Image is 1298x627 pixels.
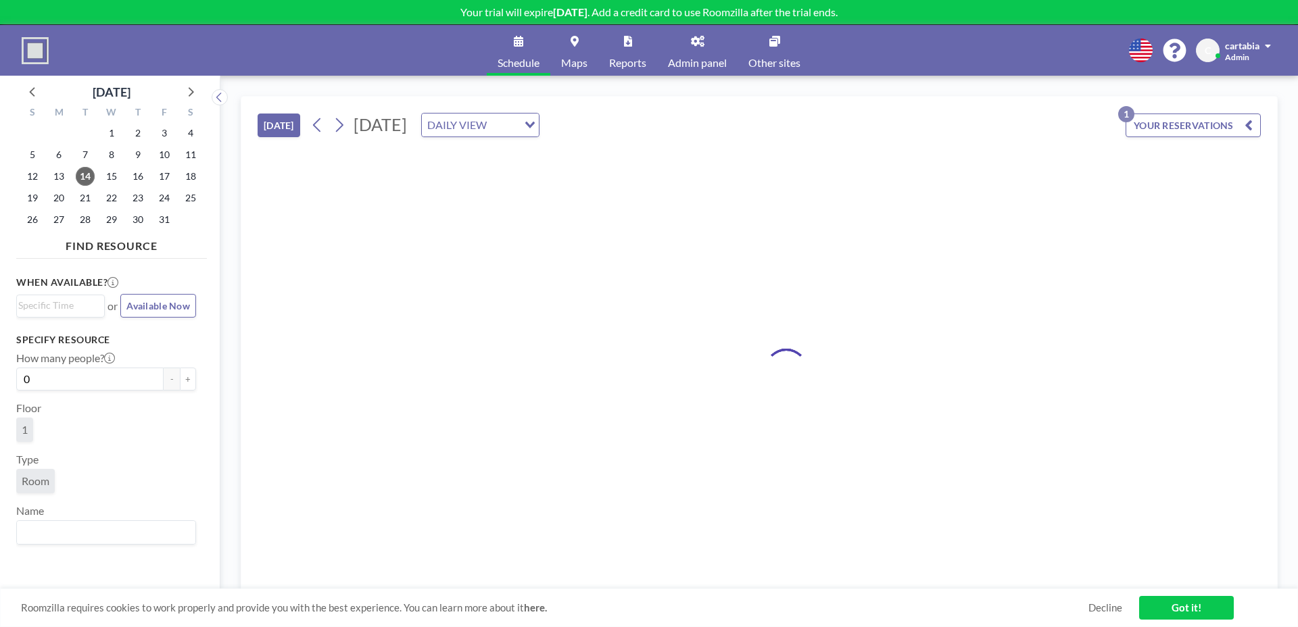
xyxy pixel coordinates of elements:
[20,105,46,122] div: S
[155,167,174,186] span: Friday, October 17, 2025
[181,189,200,207] span: Saturday, October 25, 2025
[1205,45,1211,57] span: C
[16,351,115,365] label: How many people?
[16,234,207,253] h4: FIND RESOURCE
[491,116,516,134] input: Search for option
[17,295,104,316] div: Search for option
[102,210,121,229] span: Wednesday, October 29, 2025
[23,145,42,164] span: Sunday, October 5, 2025
[181,167,200,186] span: Saturday, October 18, 2025
[99,105,125,122] div: W
[21,601,1088,614] span: Roomzilla requires cookies to work properly and provide you with the best experience. You can lea...
[16,334,196,346] h3: Specify resource
[120,294,196,318] button: Available Now
[128,145,147,164] span: Thursday, October 9, 2025
[553,5,587,18] b: [DATE]
[46,105,72,122] div: M
[23,210,42,229] span: Sunday, October 26, 2025
[102,124,121,143] span: Wednesday, October 1, 2025
[155,210,174,229] span: Friday, October 31, 2025
[49,145,68,164] span: Monday, October 6, 2025
[498,57,539,68] span: Schedule
[164,368,180,391] button: -
[22,37,49,64] img: organization-logo
[1139,596,1234,620] a: Got it!
[72,105,99,122] div: T
[748,57,800,68] span: Other sites
[107,299,118,313] span: or
[258,114,300,137] button: [DATE]
[1088,601,1122,614] a: Decline
[22,423,28,436] span: 1
[1225,52,1249,62] span: Admin
[49,167,68,186] span: Monday, October 13, 2025
[598,25,657,76] a: Reports
[93,82,130,101] div: [DATE]
[22,474,49,487] span: Room
[76,167,95,186] span: Tuesday, October 14, 2025
[76,189,95,207] span: Tuesday, October 21, 2025
[181,145,200,164] span: Saturday, October 11, 2025
[180,368,196,391] button: +
[16,401,41,415] label: Floor
[49,189,68,207] span: Monday, October 20, 2025
[1118,106,1134,122] p: 1
[550,25,598,76] a: Maps
[668,57,727,68] span: Admin panel
[151,105,177,122] div: F
[124,105,151,122] div: T
[561,57,587,68] span: Maps
[155,145,174,164] span: Friday, October 10, 2025
[609,57,646,68] span: Reports
[1225,40,1259,51] span: cartabia
[155,124,174,143] span: Friday, October 3, 2025
[17,521,195,544] div: Search for option
[128,167,147,186] span: Thursday, October 16, 2025
[128,124,147,143] span: Thursday, October 2, 2025
[524,601,547,613] a: here.
[102,167,121,186] span: Wednesday, October 15, 2025
[181,124,200,143] span: Saturday, October 4, 2025
[76,145,95,164] span: Tuesday, October 7, 2025
[425,116,489,134] span: DAILY VIEW
[155,189,174,207] span: Friday, October 24, 2025
[76,210,95,229] span: Tuesday, October 28, 2025
[102,189,121,207] span: Wednesday, October 22, 2025
[738,25,811,76] a: Other sites
[1126,114,1261,137] button: YOUR RESERVATIONS1
[102,145,121,164] span: Wednesday, October 8, 2025
[23,189,42,207] span: Sunday, October 19, 2025
[16,504,44,518] label: Name
[18,524,188,541] input: Search for option
[23,167,42,186] span: Sunday, October 12, 2025
[177,105,203,122] div: S
[18,298,97,313] input: Search for option
[128,189,147,207] span: Thursday, October 23, 2025
[16,453,39,466] label: Type
[128,210,147,229] span: Thursday, October 30, 2025
[49,210,68,229] span: Monday, October 27, 2025
[354,114,407,134] span: [DATE]
[657,25,738,76] a: Admin panel
[126,300,190,311] span: Available Now
[487,25,550,76] a: Schedule
[422,114,539,136] div: Search for option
